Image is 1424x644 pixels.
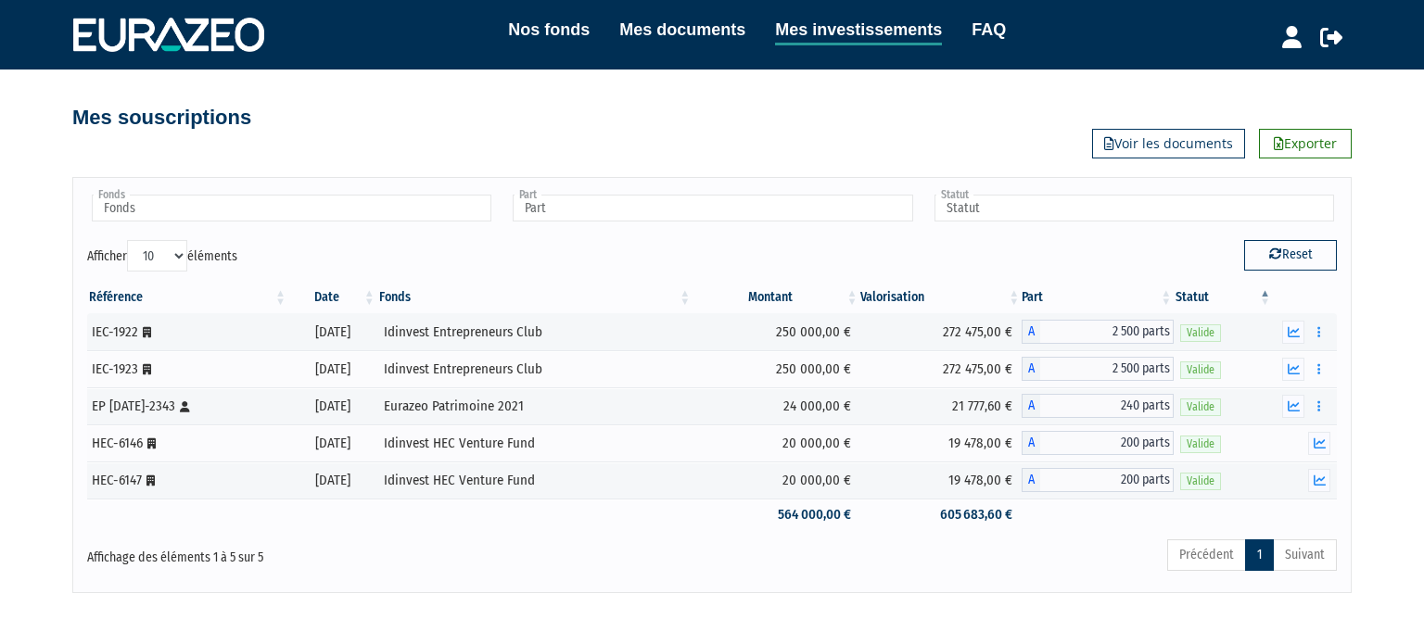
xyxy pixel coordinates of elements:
td: 20 000,00 € [693,424,859,461]
i: [Français] Personne morale [146,475,155,486]
a: Exporter [1259,129,1352,158]
div: Idinvest Entrepreneurs Club [384,360,686,379]
td: 24 000,00 € [693,387,859,424]
div: A - Idinvest HEC Venture Fund [1022,468,1174,492]
span: A [1022,394,1040,418]
td: 19 478,00 € [860,424,1023,461]
div: [DATE] [295,360,371,379]
a: Suivant [1273,539,1337,571]
i: [Français] Personne morale [143,327,151,338]
div: IEC-1922 [92,322,282,342]
span: A [1022,468,1040,492]
label: Afficher éléments [87,240,237,271]
i: [Français] Personne physique [180,401,190,412]
span: 200 parts [1040,431,1174,455]
button: Reset [1244,240,1337,270]
td: 272 475,00 € [860,350,1023,387]
img: 1732889491-logotype_eurazeo_blanc_rvb.png [73,18,264,51]
td: 250 000,00 € [693,313,859,350]
a: 1 [1245,539,1274,571]
td: 605 683,60 € [860,499,1023,531]
div: Idinvest HEC Venture Fund [384,434,686,453]
td: 20 000,00 € [693,461,859,499]
span: Valide [1180,436,1221,453]
h4: Mes souscriptions [72,107,251,129]
a: FAQ [972,17,1006,43]
a: Précédent [1167,539,1246,571]
div: EP [DATE]-2343 [92,397,282,416]
th: Date: activer pour trier la colonne par ordre croissant [288,282,377,313]
span: 240 parts [1040,394,1174,418]
a: Voir les documents [1092,129,1245,158]
div: [DATE] [295,434,371,453]
td: 250 000,00 € [693,350,859,387]
span: A [1022,431,1040,455]
div: Idinvest Entrepreneurs Club [384,322,686,342]
th: Statut : activer pour trier la colonne par ordre d&eacute;croissant [1174,282,1273,313]
th: Fonds: activer pour trier la colonne par ordre croissant [377,282,693,313]
div: HEC-6146 [92,434,282,453]
th: Part: activer pour trier la colonne par ordre croissant [1022,282,1174,313]
div: A - Idinvest Entrepreneurs Club [1022,357,1174,381]
span: Valide [1180,324,1221,342]
div: [DATE] [295,471,371,490]
div: [DATE] [295,322,371,342]
span: 2 500 parts [1040,357,1174,381]
i: [Français] Personne morale [143,364,151,375]
span: Valide [1180,361,1221,379]
div: HEC-6147 [92,471,282,490]
span: Valide [1180,473,1221,490]
a: Mes documents [619,17,745,43]
th: Valorisation: activer pour trier la colonne par ordre croissant [860,282,1023,313]
div: A - Eurazeo Patrimoine 2021 [1022,394,1174,418]
div: Idinvest HEC Venture Fund [384,471,686,490]
div: Eurazeo Patrimoine 2021 [384,397,686,416]
div: Affichage des éléments 1 à 5 sur 5 [87,537,591,567]
div: A - Idinvest HEC Venture Fund [1022,431,1174,455]
i: [Français] Personne morale [147,438,156,449]
td: 272 475,00 € [860,313,1023,350]
span: 200 parts [1040,468,1174,492]
div: A - Idinvest Entrepreneurs Club [1022,320,1174,344]
a: Mes investissements [775,17,942,45]
div: [DATE] [295,397,371,416]
td: 19 478,00 € [860,461,1023,499]
a: Nos fonds [508,17,590,43]
span: Valide [1180,398,1221,416]
span: A [1022,357,1040,381]
div: IEC-1923 [92,360,282,379]
td: 564 000,00 € [693,499,859,531]
span: A [1022,320,1040,344]
th: Référence : activer pour trier la colonne par ordre croissant [87,282,288,313]
td: 21 777,60 € [860,387,1023,424]
select: Afficheréléments [127,240,187,271]
span: 2 500 parts [1040,320,1174,344]
th: Montant: activer pour trier la colonne par ordre croissant [693,282,859,313]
